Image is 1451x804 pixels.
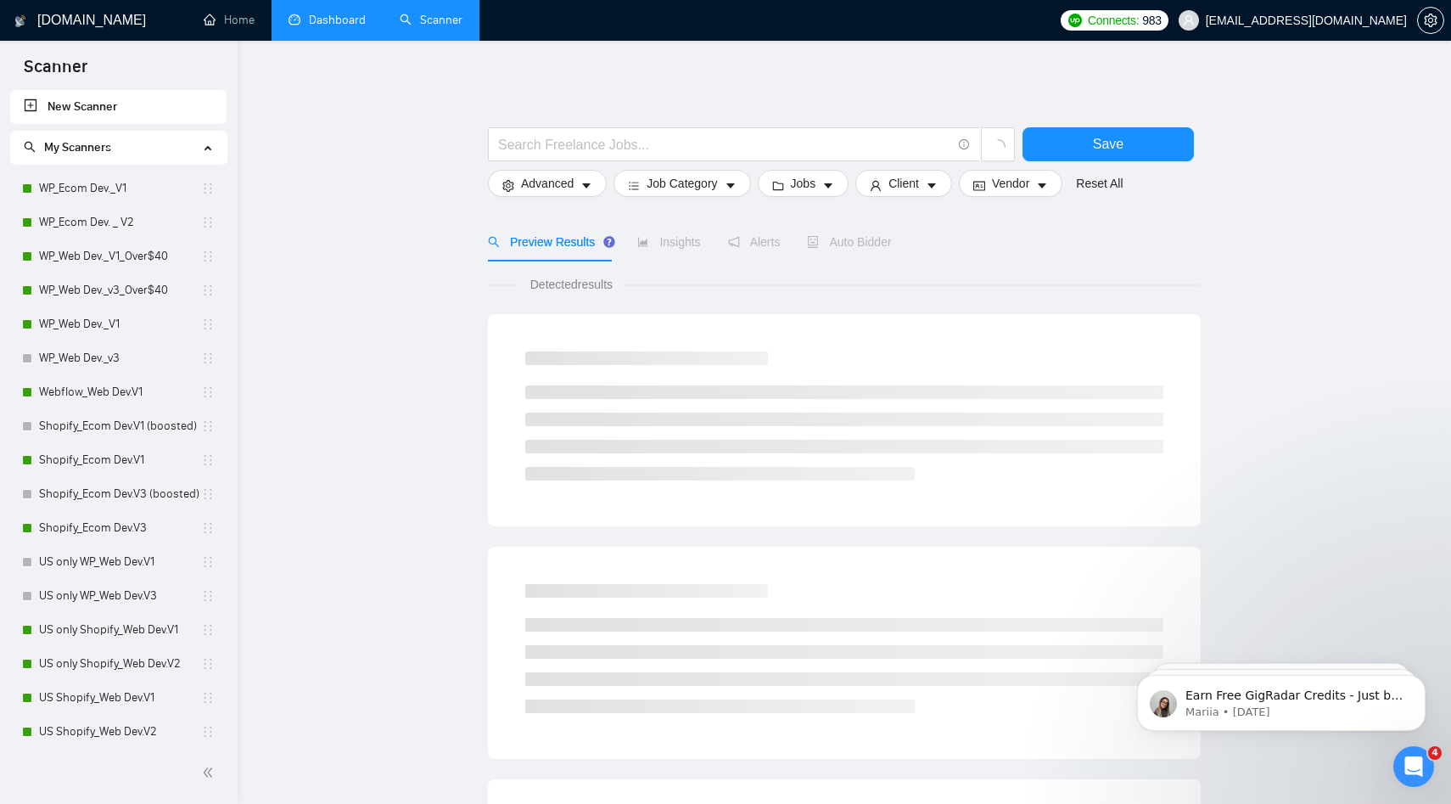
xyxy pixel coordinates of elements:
[10,205,227,239] li: WP_Ecom Dev. _ V2
[39,477,201,511] a: Shopify_Ecom Dev.V3 (boosted)
[992,174,1029,193] span: Vendor
[24,141,36,153] span: search
[201,589,215,603] span: holder
[201,385,215,399] span: holder
[39,613,201,647] a: US only Shopify_Web Dev.V1
[39,171,201,205] a: WP_Ecom Dev._V1
[602,234,617,250] div: Tooltip anchor
[201,521,215,535] span: holder
[1417,7,1444,34] button: setting
[888,174,919,193] span: Client
[201,725,215,739] span: holder
[39,307,201,341] a: WP_Web Dev._V1
[1093,133,1123,155] span: Save
[1076,174,1123,193] a: Reset All
[870,179,882,192] span: user
[201,453,215,467] span: holder
[201,691,215,705] span: holder
[973,179,985,192] span: idcard
[10,613,227,647] li: US only Shopify_Web Dev.V1
[1036,179,1048,192] span: caret-down
[10,273,227,307] li: WP_Web Dev._v3_Over$40
[1417,14,1444,27] a: setting
[959,139,970,150] span: info-circle
[502,179,514,192] span: setting
[10,647,227,681] li: US only Shopify_Web Dev.V2
[1068,14,1082,27] img: upwork-logo.png
[637,236,649,248] span: area-chart
[201,487,215,501] span: holder
[39,205,201,239] a: WP_Ecom Dev. _ V2
[1418,14,1443,27] span: setting
[926,179,938,192] span: caret-down
[24,140,111,155] span: My Scanners
[613,170,750,197] button: barsJob Categorycaret-down
[39,511,201,545] a: Shopify_Ecom Dev.V3
[10,171,227,205] li: WP_Ecom Dev._V1
[1112,639,1451,758] iframe: Intercom notifications message
[201,250,215,263] span: holder
[1428,746,1442,760] span: 4
[959,170,1062,197] button: idcardVendorcaret-down
[728,235,781,249] span: Alerts
[204,13,255,27] a: homeHome
[772,179,784,192] span: folder
[10,511,227,545] li: Shopify_Ecom Dev.V3
[791,174,816,193] span: Jobs
[201,182,215,195] span: holder
[1022,127,1194,161] button: Save
[39,681,201,715] a: US Shopify_Web Dev.V1
[39,579,201,613] a: US only WP_Web Dev.V3
[201,419,215,433] span: holder
[10,54,101,90] span: Scanner
[24,90,213,124] a: New Scanner
[10,409,227,443] li: Shopify_Ecom Dev.V1 (boosted)
[1393,746,1434,787] iframe: Intercom live chat
[44,140,111,155] span: My Scanners
[10,341,227,375] li: WP_Web Dev._v3
[1088,11,1139,30] span: Connects:
[39,647,201,681] a: US only Shopify_Web Dev.V2
[201,623,215,637] span: holder
[10,443,227,477] li: Shopify_Ecom Dev.V1
[1183,14,1195,26] span: user
[758,170,849,197] button: folderJobscaret-down
[637,235,700,249] span: Insights
[39,273,201,307] a: WP_Web Dev._v3_Over$40
[201,351,215,365] span: holder
[39,409,201,443] a: Shopify_Ecom Dev.V1 (boosted)
[521,174,574,193] span: Advanced
[39,375,201,409] a: Webflow_Web Dev.V1
[10,477,227,511] li: Shopify_Ecom Dev.V3 (boosted)
[1142,11,1161,30] span: 983
[855,170,952,197] button: userClientcaret-down
[39,545,201,579] a: US only WP_Web Dev.V1
[728,236,740,248] span: notification
[10,545,227,579] li: US only WP_Web Dev.V1
[201,318,215,331] span: holder
[10,681,227,715] li: US Shopify_Web Dev.V1
[201,657,215,671] span: holder
[822,179,834,192] span: caret-down
[488,236,500,248] span: search
[10,579,227,613] li: US only WP_Web Dev.V3
[400,13,462,27] a: searchScanner
[807,236,819,248] span: robot
[14,8,26,35] img: logo
[10,715,227,749] li: US Shopify_Web Dev.V2
[628,179,640,192] span: bars
[10,307,227,341] li: WP_Web Dev._V1
[488,170,607,197] button: settingAdvancedcaret-down
[807,235,891,249] span: Auto Bidder
[201,284,215,297] span: holder
[10,90,227,124] li: New Scanner
[488,235,610,249] span: Preview Results
[201,555,215,569] span: holder
[647,174,717,193] span: Job Category
[202,764,219,781] span: double-left
[725,179,737,192] span: caret-down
